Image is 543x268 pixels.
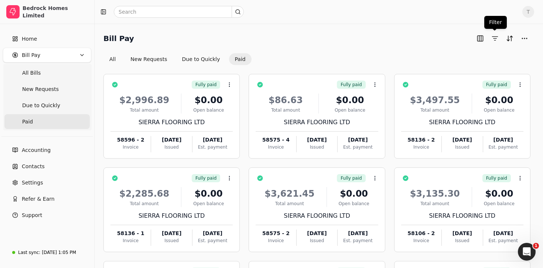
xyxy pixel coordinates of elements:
a: Settings [3,175,91,190]
div: [DATE] [483,230,523,237]
span: Home [22,35,37,43]
span: Fully paid [195,175,216,182]
a: New Requests [4,82,90,96]
span: Paid [22,118,33,126]
div: Invoice [401,237,441,244]
div: $2,996.89 [110,94,178,107]
div: [DATE] [483,136,523,144]
div: 58136 - 2 [401,136,441,144]
div: [DATE] [192,230,233,237]
div: $86.63 [256,94,315,107]
a: All Bills [4,65,90,80]
div: Total amount [110,200,178,207]
div: $3,135.30 [401,187,469,200]
div: Issued [297,144,337,150]
div: Est. payment [338,237,378,244]
button: Due to Quickly [176,53,226,65]
div: 58106 - 2 [401,230,441,237]
div: $2,285.68 [110,187,178,200]
div: $3,497.55 [401,94,469,107]
a: Accounting [3,143,91,157]
div: Last sync: [18,249,40,256]
span: Fully paid [341,81,362,88]
a: Last sync:[DATE] 1:05 PM [3,246,91,259]
div: Open balance [475,107,523,113]
div: Invoice [110,237,151,244]
a: Contacts [3,159,91,174]
span: Accounting [22,146,51,154]
div: Issued [297,237,337,244]
div: Open balance [322,107,378,113]
div: $0.00 [322,94,378,107]
a: Paid [4,114,90,129]
div: SIERRA FLOORING LTD [110,118,233,127]
div: Issued [151,237,192,244]
span: Fully paid [486,81,507,88]
div: [DATE] [338,230,378,237]
button: All [103,53,122,65]
div: Issued [151,144,192,150]
button: New Requests [124,53,173,65]
div: Invoice filter options [103,53,252,65]
span: Support [22,211,42,219]
a: Due to Quickly [4,98,90,113]
div: Total amount [256,107,315,113]
iframe: Intercom live chat [518,243,536,261]
div: 58596 - 2 [110,136,151,144]
div: [DATE] [151,230,192,237]
a: Home [3,31,91,46]
div: Invoice [110,144,151,150]
div: Total amount [256,200,323,207]
div: $0.00 [475,94,523,107]
span: New Requests [22,85,59,93]
div: $0.00 [184,94,233,107]
div: [DATE] [151,136,192,144]
div: 58575 - 4 [256,136,296,144]
div: [DATE] [442,136,482,144]
span: 1 [533,243,539,249]
span: Fully paid [341,175,362,182]
div: Est. payment [483,144,523,150]
div: 58136 - 1 [110,230,151,237]
button: T [522,6,534,18]
span: Fully paid [486,175,507,182]
span: Bill Pay [22,51,40,59]
div: [DATE] [338,136,378,144]
span: Fully paid [195,81,216,88]
div: Open balance [184,107,233,113]
div: SIERRA FLOORING LTD [401,211,523,220]
div: SIERRA FLOORING LTD [401,118,523,127]
div: [DATE] [192,136,233,144]
div: Bedrock Homes Limited [23,4,88,19]
div: Est. payment [483,237,523,244]
div: Invoice [256,237,296,244]
button: Paid [229,53,252,65]
div: SIERRA FLOORING LTD [256,118,378,127]
div: Total amount [401,107,469,113]
div: [DATE] [442,230,482,237]
div: Invoice [401,144,441,150]
span: Contacts [22,163,45,170]
div: $0.00 [330,187,378,200]
div: Filter [484,16,507,29]
div: Est. payment [192,237,233,244]
div: Invoice [256,144,296,150]
div: SIERRA FLOORING LTD [256,211,378,220]
div: $3,621.45 [256,187,323,200]
div: Est. payment [338,144,378,150]
h2: Bill Pay [103,33,134,44]
div: SIERRA FLOORING LTD [110,211,233,220]
div: Open balance [184,200,233,207]
div: Total amount [110,107,178,113]
span: Settings [22,179,43,187]
div: [DATE] [297,136,337,144]
input: Search [114,6,244,18]
button: Support [3,208,91,223]
span: Due to Quickly [22,102,60,109]
button: Sort [504,33,516,44]
div: [DATE] [297,230,337,237]
div: $0.00 [184,187,233,200]
div: $0.00 [475,187,523,200]
div: 58575 - 2 [256,230,296,237]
